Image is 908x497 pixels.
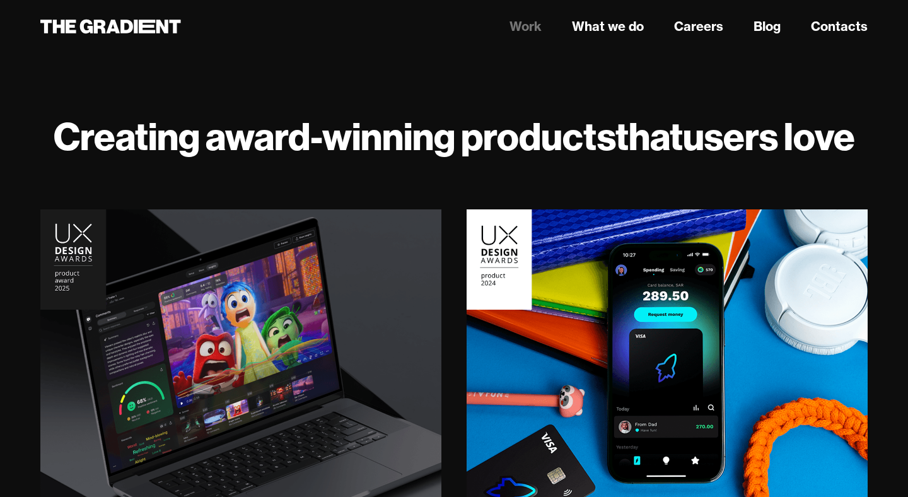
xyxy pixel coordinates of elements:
h1: Creating award-winning products users love [40,114,868,159]
strong: that [615,112,683,160]
a: Blog [754,17,781,36]
a: Contacts [811,17,868,36]
a: What we do [572,17,644,36]
a: Work [509,17,542,36]
a: Careers [674,17,723,36]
